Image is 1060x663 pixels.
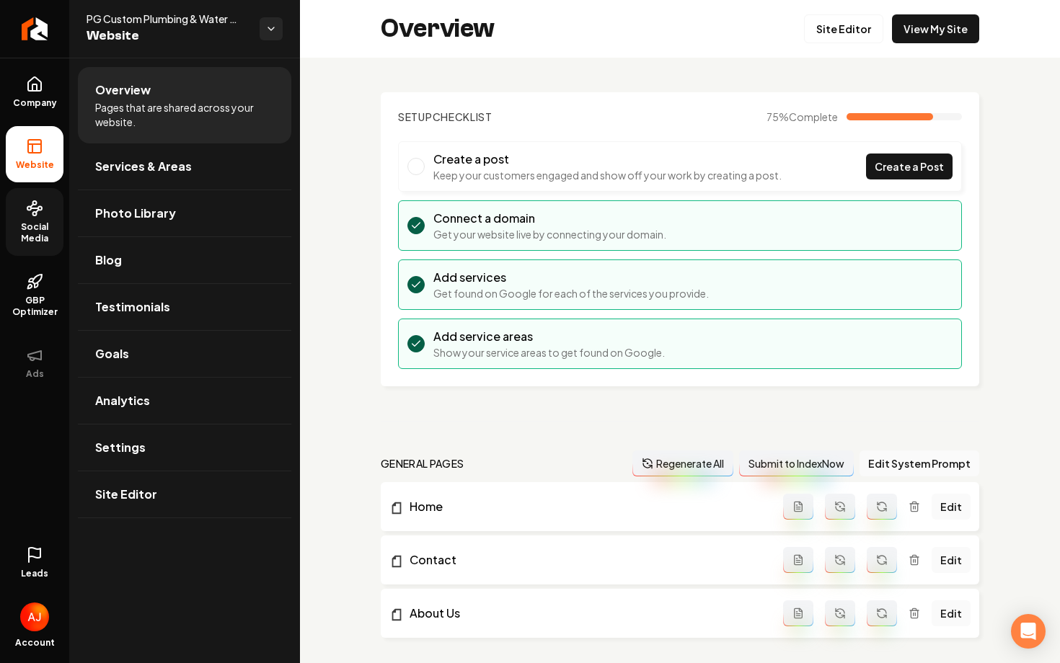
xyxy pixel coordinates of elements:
p: Get your website live by connecting your domain. [433,227,666,241]
span: Setup [398,110,433,123]
p: Keep your customers engaged and show off your work by creating a post. [433,168,782,182]
a: Testimonials [78,284,291,330]
h2: Checklist [398,110,493,124]
span: Account [15,637,55,649]
img: Austin Jellison [20,602,49,631]
h3: Create a post [433,151,782,168]
span: Complete [789,110,838,123]
span: Analytics [95,392,150,409]
a: Leads [6,535,63,591]
span: Social Media [6,221,63,244]
h2: Overview [381,14,495,43]
a: Settings [78,424,291,471]
a: GBP Optimizer [6,262,63,329]
a: Contact [389,551,783,569]
span: Create a Post [875,159,944,174]
span: Ads [20,368,50,380]
span: 75 % [767,110,838,124]
button: Regenerate All [632,450,733,476]
span: Settings [95,439,146,456]
button: Edit System Prompt [860,450,979,476]
span: GBP Optimizer [6,295,63,318]
a: Photo Library [78,190,291,236]
a: Edit [932,600,971,626]
button: Open user button [20,597,49,631]
span: Blog [95,252,122,269]
span: PG Custom Plumbing & Water Filtration [87,12,248,26]
a: Goals [78,331,291,377]
a: Edit [932,494,971,520]
h3: Add service areas [433,328,665,345]
span: Website [87,26,248,46]
span: Testimonials [95,298,170,316]
span: Leads [21,568,48,579]
button: Add admin page prompt [783,600,813,626]
a: Site Editor [78,471,291,517]
span: Website [10,159,60,171]
span: Company [7,97,63,109]
h3: Add services [433,269,709,286]
a: Create a Post [866,153,953,179]
a: Edit [932,547,971,573]
p: Get found on Google for each of the services you provide. [433,286,709,301]
a: Blog [78,237,291,283]
span: Overview [95,81,151,99]
a: Social Media [6,188,63,256]
span: Photo Library [95,205,176,222]
img: Rebolt Logo [22,17,48,40]
a: Services & Areas [78,143,291,190]
a: View My Site [892,14,979,43]
span: Pages that are shared across your website. [95,100,274,129]
a: Home [389,498,783,515]
button: Ads [6,335,63,391]
button: Add admin page prompt [783,494,813,520]
a: Company [6,64,63,120]
a: Site Editor [804,14,883,43]
h3: Connect a domain [433,210,666,227]
div: Open Intercom Messenger [1011,614,1046,649]
p: Show your service areas to get found on Google. [433,345,665,360]
span: Site Editor [95,486,157,503]
button: Submit to IndexNow [739,450,854,476]
span: Goals [95,345,129,362]
h2: general pages [381,456,464,471]
a: About Us [389,605,783,622]
a: Analytics [78,378,291,424]
span: Services & Areas [95,158,192,175]
button: Add admin page prompt [783,547,813,573]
